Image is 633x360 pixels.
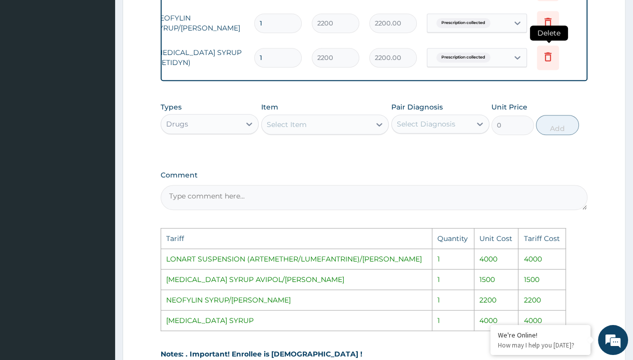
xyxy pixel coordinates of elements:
[432,269,474,289] td: 1
[261,102,278,112] label: Item
[161,171,587,179] label: Comment
[474,289,518,310] td: 2200
[149,8,249,38] td: NEOFYLIN SYRUP/[PERSON_NAME]
[530,25,568,40] span: Delete
[518,248,566,269] td: 4000
[491,102,527,112] label: Unit Price
[518,228,566,248] td: Tariff Cost
[58,113,138,214] span: We're online!
[161,289,432,310] td: NEOFYLIN SYRUP/[PERSON_NAME]
[432,289,474,310] td: 1
[518,289,566,310] td: 2200
[161,310,432,330] td: [MEDICAL_DATA] SYRUP
[166,119,188,129] div: Drugs
[474,248,518,269] td: 4000
[432,248,474,269] td: 1
[498,330,583,339] div: We're Online!
[267,119,307,129] div: Select Item
[436,52,490,62] span: Prescription collected
[149,42,249,72] td: [MEDICAL_DATA] SYRUP (CETIDYN)
[536,115,578,135] button: Add
[474,269,518,289] td: 1500
[161,228,432,248] td: Tariff
[432,228,474,248] td: Quantity
[52,56,168,69] div: Chat with us now
[161,349,587,359] div: Notes: . Important! Enrollee is [DEMOGRAPHIC_DATA] !
[474,310,518,330] td: 4000
[161,269,432,289] td: [MEDICAL_DATA] SYRUP AVIPOL/[PERSON_NAME]
[19,50,41,75] img: d_794563401_company_1708531726252_794563401
[436,18,490,28] span: Prescription collected
[161,103,182,111] label: Types
[397,119,455,129] div: Select Diagnosis
[432,310,474,330] td: 1
[164,5,188,29] div: Minimize live chat window
[518,269,566,289] td: 1500
[161,248,432,269] td: LONART SUSPENSION (ARTEMETHER/LUMEFANTRINE)/[PERSON_NAME]
[518,310,566,330] td: 4000
[5,247,191,282] textarea: Type your message and hit 'Enter'
[498,341,583,349] p: How may I help you today?
[391,102,443,112] label: Pair Diagnosis
[474,228,518,248] td: Unit Cost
